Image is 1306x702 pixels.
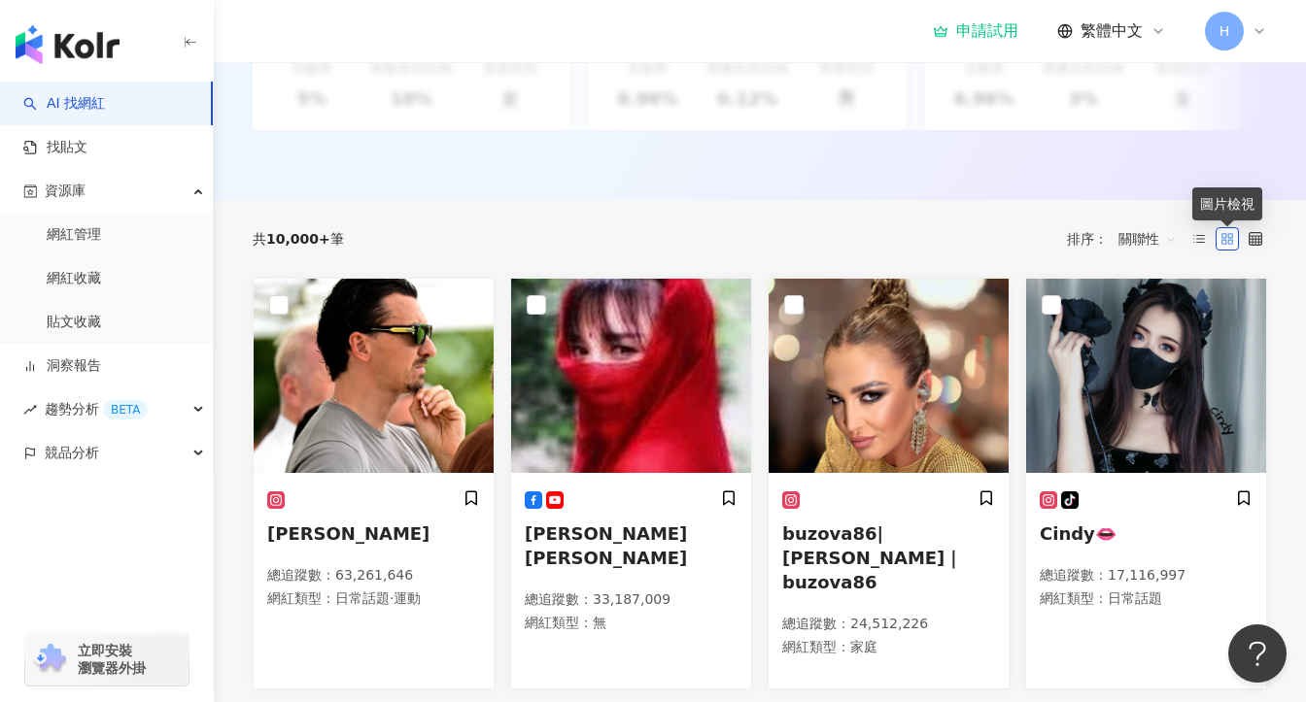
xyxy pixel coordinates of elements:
iframe: Help Scout Beacon - Open [1228,624,1287,683]
a: 找貼文 [23,138,87,157]
span: 資源庫 [45,169,86,213]
span: 日常話題 [335,590,390,606]
span: 運動 [394,590,421,606]
span: 立即安裝 瀏覽器外掛 [78,642,146,677]
span: [PERSON_NAME] [PERSON_NAME] [525,523,687,568]
p: 網紅類型 ： [1040,589,1253,609]
a: KOL Avatarbuzova86|[PERSON_NAME]｜buzova86總追蹤數：24,512,226網紅類型：家庭 [768,278,1010,689]
span: 趨勢分析 [45,387,148,431]
span: rise [23,403,37,417]
p: 網紅類型 ： 無 [525,614,738,633]
p: 總追蹤數 ： 63,261,646 [267,566,480,585]
a: 網紅收藏 [47,269,101,288]
p: 總追蹤數 ： 33,187,009 [525,590,738,610]
img: chrome extension [31,644,69,675]
p: 網紅類型 ： [267,589,480,609]
a: KOL Avatar[PERSON_NAME]總追蹤數：63,261,646網紅類型：日常話題·運動 [253,278,495,689]
a: KOL AvatarCindy👄總追蹤數：17,116,997網紅類型：日常話題 [1025,278,1267,689]
div: BETA [103,400,148,419]
span: 繁體中文 [1081,20,1143,42]
span: buzova86|[PERSON_NAME]｜buzova86 [782,523,962,592]
span: Cindy👄 [1040,523,1117,544]
img: KOL Avatar [254,279,494,473]
div: 排序： [1067,223,1187,254]
span: [PERSON_NAME] [267,523,430,544]
div: 圖片檢視 [1192,187,1262,220]
span: 家庭 [850,639,877,654]
img: KOL Avatar [1026,279,1266,473]
span: 日常話題 [1108,590,1162,606]
a: 網紅管理 [47,225,101,245]
a: 洞察報告 [23,356,101,376]
a: searchAI 找網紅 [23,94,105,114]
img: KOL Avatar [769,279,1009,473]
img: KOL Avatar [511,279,751,473]
span: 競品分析 [45,431,99,475]
a: 申請試用 [933,21,1018,41]
span: 10,000+ [266,231,330,247]
p: 總追蹤數 ： 24,512,226 [782,615,995,634]
a: chrome extension立即安裝 瀏覽器外掛 [25,633,189,685]
div: 共 筆 [253,231,344,247]
a: KOL Avatar[PERSON_NAME] [PERSON_NAME]總追蹤數：33,187,009網紅類型：無 [510,278,752,689]
span: · [390,590,394,606]
p: 網紅類型 ： [782,638,995,657]
p: 總追蹤數 ： 17,116,997 [1040,566,1253,585]
span: 關聯性 [1118,223,1177,254]
span: H [1220,20,1230,42]
a: 貼文收藏 [47,313,101,332]
img: logo [16,25,120,64]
